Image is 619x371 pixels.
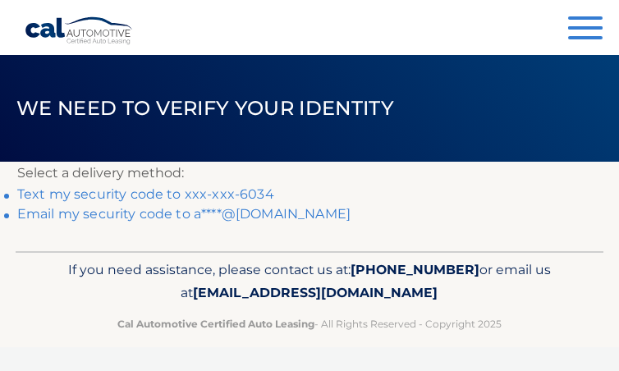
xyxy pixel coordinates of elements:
[193,285,438,300] span: [EMAIL_ADDRESS][DOMAIN_NAME]
[17,206,351,222] a: Email my security code to a****@[DOMAIN_NAME]
[16,96,394,120] span: We need to verify your identity
[40,259,579,305] p: If you need assistance, please contact us at: or email us at
[351,262,479,277] span: [PHONE_NUMBER]
[117,318,314,330] strong: Cal Automotive Certified Auto Leasing
[568,16,603,44] button: Menu
[17,162,602,185] p: Select a delivery method:
[25,16,134,45] a: Cal Automotive
[40,315,579,332] p: - All Rights Reserved - Copyright 2025
[17,186,274,202] a: Text my security code to xxx-xxx-6034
